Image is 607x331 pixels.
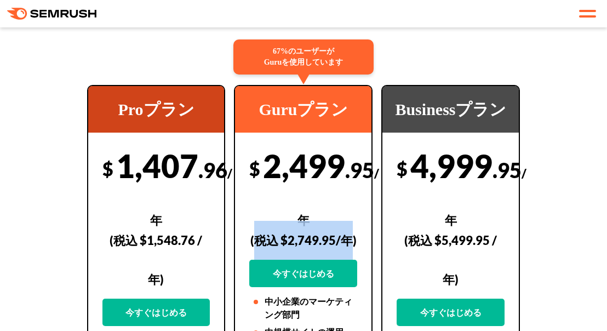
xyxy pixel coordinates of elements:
[88,86,225,133] div: Proプラン
[249,146,357,287] div: 2,499
[102,157,113,180] span: $
[249,157,260,180] span: $
[493,157,522,182] span: .95
[102,221,210,299] div: (税込 $1,548.76 /年)
[397,299,505,326] a: 今すぐはじめる
[397,157,408,180] span: $
[345,157,374,182] span: .95
[249,221,357,260] div: (税込 $2,749.95/年)
[102,146,210,326] div: 1,407
[198,157,227,182] span: .96
[382,86,519,133] div: Businessプラン
[102,299,210,326] a: 今すぐはじめる
[235,86,371,133] div: Guruプラン
[397,146,505,326] div: 4,999
[249,295,357,322] li: 中小企業のマーケティング部門
[397,221,505,299] div: (税込 $5,499.95 /年)
[249,260,357,287] a: 今すぐはじめる
[233,39,374,75] div: 67%のユーザーが Guruを使用しています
